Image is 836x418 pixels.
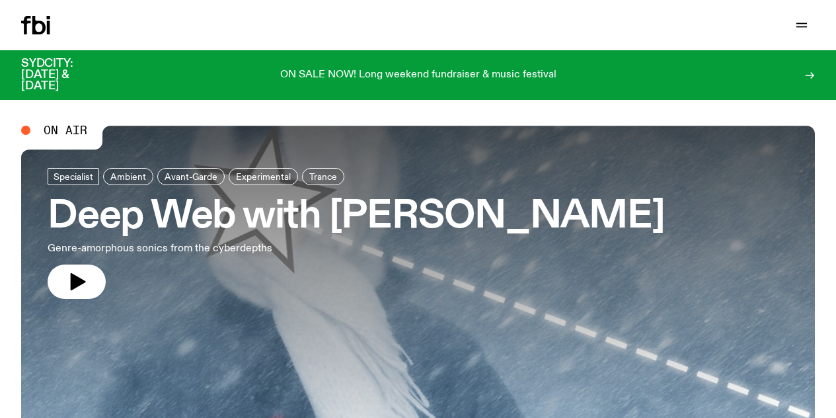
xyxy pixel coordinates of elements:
[54,172,93,182] span: Specialist
[48,168,665,299] a: Deep Web with [PERSON_NAME]Genre-amorphous sonics from the cyberdepths
[236,172,291,182] span: Experimental
[280,69,556,81] p: ON SALE NOW! Long weekend fundraiser & music festival
[21,58,106,92] h3: SYDCITY: [DATE] & [DATE]
[229,168,298,185] a: Experimental
[302,168,344,185] a: Trance
[110,172,146,182] span: Ambient
[309,172,337,182] span: Trance
[103,168,153,185] a: Ambient
[48,241,386,257] p: Genre-amorphous sonics from the cyberdepths
[48,198,665,235] h3: Deep Web with [PERSON_NAME]
[48,168,99,185] a: Specialist
[165,172,217,182] span: Avant-Garde
[44,124,87,136] span: On Air
[157,168,225,185] a: Avant-Garde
